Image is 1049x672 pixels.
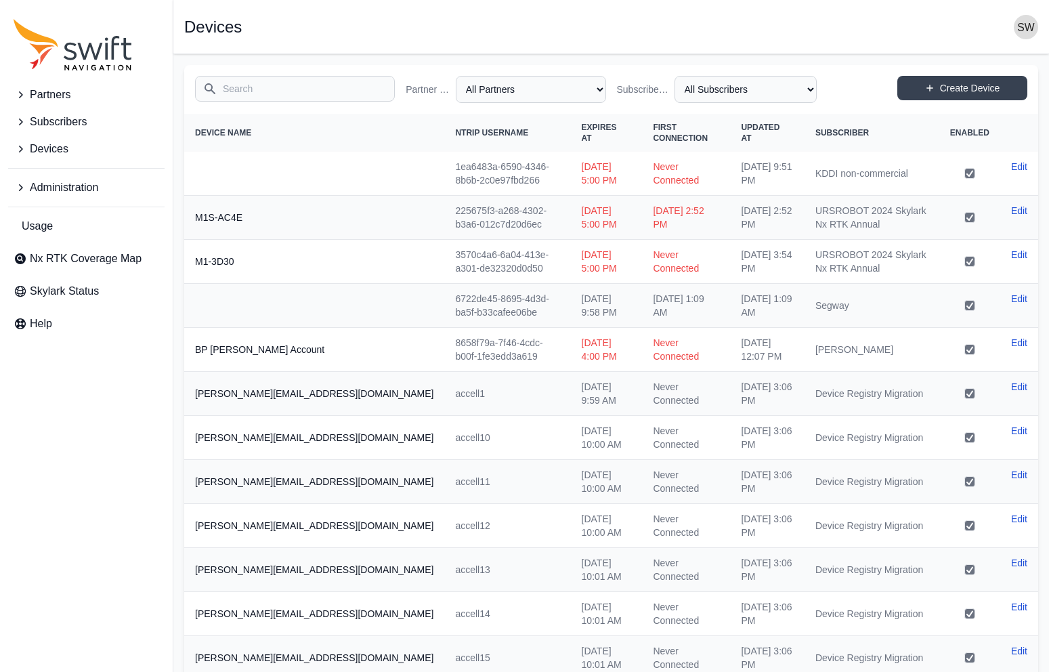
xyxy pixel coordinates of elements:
span: Skylark Status [30,283,99,299]
td: 1ea6483a-6590-4346-8b6b-2c0e97fbd266 [444,152,570,196]
td: Device Registry Migration [805,460,939,504]
a: Edit [1011,424,1027,438]
th: NTRIP Username [444,114,570,152]
td: Device Registry Migration [805,548,939,592]
a: Edit [1011,600,1027,614]
th: [PERSON_NAME][EMAIL_ADDRESS][DOMAIN_NAME] [184,372,444,416]
a: Edit [1011,292,1027,306]
label: Subscriber Name [617,83,669,96]
th: M1S-AC4E [184,196,444,240]
td: [DATE] 10:01 AM [571,548,643,592]
td: [DATE] 9:51 PM [730,152,804,196]
td: Never Connected [642,592,730,636]
td: [DATE] 3:06 PM [730,592,804,636]
td: [DATE] 2:52 PM [642,196,730,240]
td: URSROBOT 2024 Skylark Nx RTK Annual [805,196,939,240]
th: Subscriber [805,114,939,152]
th: Device Name [184,114,444,152]
span: Expires At [582,123,617,143]
td: [DATE] 3:06 PM [730,504,804,548]
span: Partners [30,87,70,103]
td: [DATE] 9:59 AM [571,372,643,416]
td: Never Connected [642,240,730,284]
span: Usage [22,218,53,234]
td: [DATE] 1:09 AM [730,284,804,328]
td: accell1 [444,372,570,416]
td: Device Registry Migration [805,372,939,416]
th: BP [PERSON_NAME] Account [184,328,444,372]
button: Administration [8,174,165,201]
td: [DATE] 10:00 AM [571,416,643,460]
a: Skylark Status [8,278,165,305]
td: Never Connected [642,504,730,548]
th: M1-3D30 [184,240,444,284]
td: accell13 [444,548,570,592]
td: 3570c4a6-6a04-413e-a301-de32320d0d50 [444,240,570,284]
span: Devices [30,141,68,157]
td: accell14 [444,592,570,636]
td: KDDI non-commercial [805,152,939,196]
td: 8658f79a-7f46-4cdc-b00f-1fe3edd3a619 [444,328,570,372]
span: Subscribers [30,114,87,130]
a: Edit [1011,556,1027,570]
td: [DATE] 9:58 PM [571,284,643,328]
td: Never Connected [642,460,730,504]
td: URSROBOT 2024 Skylark Nx RTK Annual [805,240,939,284]
a: Nx RTK Coverage Map [8,245,165,272]
td: [DATE] 3:06 PM [730,460,804,504]
td: Never Connected [642,328,730,372]
span: Updated At [741,123,779,143]
span: Nx RTK Coverage Map [30,251,142,267]
td: Device Registry Migration [805,504,939,548]
td: [DATE] 10:00 AM [571,460,643,504]
td: [PERSON_NAME] [805,328,939,372]
th: [PERSON_NAME][EMAIL_ADDRESS][DOMAIN_NAME] [184,592,444,636]
a: Usage [8,213,165,240]
td: Never Connected [642,548,730,592]
th: [PERSON_NAME][EMAIL_ADDRESS][DOMAIN_NAME] [184,548,444,592]
td: [DATE] 5:00 PM [571,196,643,240]
td: Device Registry Migration [805,416,939,460]
td: [DATE] 3:06 PM [730,416,804,460]
a: Create Device [897,76,1027,100]
td: Never Connected [642,372,730,416]
td: [DATE] 3:06 PM [730,548,804,592]
td: [DATE] 10:00 AM [571,504,643,548]
a: Edit [1011,336,1027,350]
td: Never Connected [642,152,730,196]
td: [DATE] 3:06 PM [730,372,804,416]
td: accell11 [444,460,570,504]
h1: Devices [184,19,242,35]
a: Edit [1011,204,1027,217]
select: Partner Name [456,76,606,103]
th: [PERSON_NAME][EMAIL_ADDRESS][DOMAIN_NAME] [184,416,444,460]
a: Edit [1011,380,1027,394]
select: Subscriber [675,76,817,103]
td: [DATE] 10:01 AM [571,592,643,636]
a: Edit [1011,512,1027,526]
input: Search [195,76,395,102]
td: Device Registry Migration [805,592,939,636]
td: accell10 [444,416,570,460]
th: [PERSON_NAME][EMAIL_ADDRESS][DOMAIN_NAME] [184,504,444,548]
button: Partners [8,81,165,108]
td: 6722de45-8695-4d3d-ba5f-b33cafee06be [444,284,570,328]
td: Segway [805,284,939,328]
button: Subscribers [8,108,165,135]
button: Devices [8,135,165,163]
td: [DATE] 3:54 PM [730,240,804,284]
a: Help [8,310,165,337]
span: First Connection [653,123,708,143]
img: user photo [1014,15,1038,39]
span: Administration [30,180,98,196]
th: [PERSON_NAME][EMAIL_ADDRESS][DOMAIN_NAME] [184,460,444,504]
a: Edit [1011,248,1027,261]
a: Edit [1011,644,1027,658]
th: Enabled [939,114,1000,152]
td: [DATE] 2:52 PM [730,196,804,240]
td: [DATE] 12:07 PM [730,328,804,372]
td: [DATE] 1:09 AM [642,284,730,328]
td: 225675f3-a268-4302-b3a6-012c7d20d6ec [444,196,570,240]
td: [DATE] 4:00 PM [571,328,643,372]
td: accell12 [444,504,570,548]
